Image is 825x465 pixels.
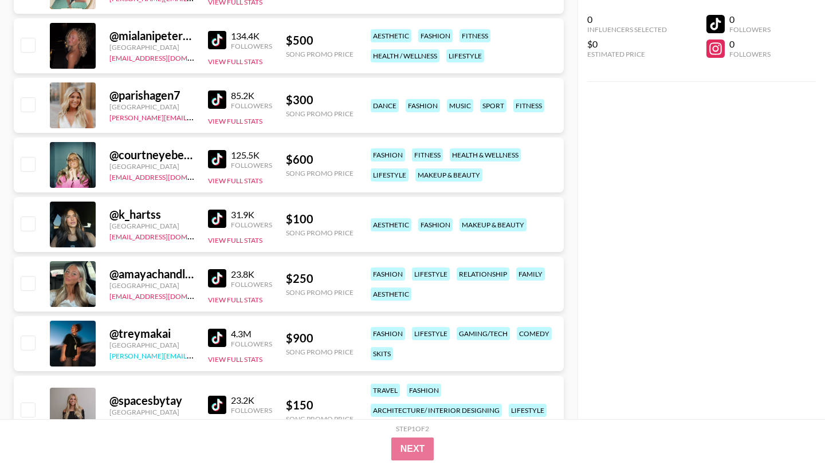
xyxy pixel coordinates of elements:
img: TikTok [208,269,226,287]
div: [GEOGRAPHIC_DATA] [109,408,194,416]
div: lifestyle [412,327,450,340]
img: TikTok [208,31,226,49]
div: 4.3M [231,328,272,340]
div: Song Promo Price [286,50,353,58]
div: Step 1 of 2 [396,424,429,433]
div: Song Promo Price [286,288,353,297]
div: 23.2K [231,395,272,406]
div: skits [371,347,393,360]
div: gaming/tech [457,327,510,340]
div: Followers [231,220,272,229]
div: Followers [231,42,272,50]
a: [PERSON_NAME][EMAIL_ADDRESS][PERSON_NAME][DOMAIN_NAME] [109,111,333,122]
div: health & wellness [450,148,521,161]
a: [EMAIL_ADDRESS][DOMAIN_NAME] [109,290,225,301]
div: aesthetic [371,218,411,231]
div: Followers [231,340,272,348]
div: @ mialanipeterson [109,29,194,43]
div: fashion [406,99,440,112]
div: Followers [729,50,771,58]
div: [GEOGRAPHIC_DATA] [109,341,194,349]
div: family [516,267,545,281]
div: 0 [729,38,771,50]
div: Song Promo Price [286,415,353,423]
div: sport [480,99,506,112]
div: 85.2K [231,90,272,101]
div: 23.8K [231,269,272,280]
div: Followers [231,406,272,415]
div: comedy [517,327,552,340]
div: 134.4K [231,30,272,42]
div: @ courtneyebelingwood [109,148,194,162]
div: makeup & beauty [415,168,482,182]
div: Song Promo Price [286,348,353,356]
div: aesthetic [371,29,411,42]
button: Next [391,438,434,460]
div: [GEOGRAPHIC_DATA] [109,43,194,52]
div: fashion [407,384,441,397]
div: @ amayachandler_ [109,267,194,281]
div: @ k_hartss [109,207,194,222]
div: [GEOGRAPHIC_DATA] [109,162,194,171]
button: View Full Stats [208,117,262,125]
div: lifestyle [446,49,484,62]
div: health / wellness [371,49,439,62]
div: dance [371,99,399,112]
button: View Full Stats [208,355,262,364]
div: fashion [418,218,453,231]
div: [GEOGRAPHIC_DATA] [109,103,194,111]
div: fitness [412,148,443,161]
a: [EMAIL_ADDRESS][DOMAIN_NAME] [109,230,225,241]
div: fashion [371,267,405,281]
div: makeup & beauty [459,218,527,231]
div: architecture/ interior designing [371,404,502,417]
div: Followers [231,280,272,289]
div: Followers [729,25,771,34]
div: @ spacesbytay [109,393,194,408]
div: fashion [371,148,405,161]
button: View Full Stats [208,176,262,185]
div: $ 300 [286,93,353,107]
div: $0 [587,38,667,50]
img: TikTok [208,396,226,414]
div: Song Promo Price [286,169,353,178]
div: fashion [418,29,453,42]
a: [EMAIL_ADDRESS][DOMAIN_NAME] [109,171,225,182]
div: fitness [513,99,544,112]
button: View Full Stats [208,236,262,245]
div: Song Promo Price [286,228,353,237]
iframe: Drift Widget Chat Controller [768,408,811,451]
div: 0 [587,14,667,25]
div: $ 150 [286,398,353,412]
div: relationship [457,267,509,281]
div: $ 100 [286,212,353,226]
div: Followers [231,101,272,110]
div: 31.9K [231,209,272,220]
div: $ 250 [286,271,353,286]
div: aesthetic [371,287,411,301]
img: TikTok [208,210,226,228]
div: Song Promo Price [286,109,353,118]
div: [GEOGRAPHIC_DATA] [109,281,194,290]
img: TikTok [208,90,226,109]
div: @ parishagen7 [109,88,194,103]
div: @ treymakai [109,326,194,341]
div: fashion [371,327,405,340]
div: $ 600 [286,152,353,167]
div: travel [371,384,400,397]
button: View Full Stats [208,57,262,66]
a: [PERSON_NAME][EMAIL_ADDRESS][DOMAIN_NAME] [109,349,279,360]
div: Influencers Selected [587,25,667,34]
div: [GEOGRAPHIC_DATA] [109,222,194,230]
div: 125.5K [231,149,272,161]
div: $ 500 [286,33,353,48]
img: TikTok [208,329,226,347]
div: lifestyle [412,267,450,281]
div: lifestyle [509,404,547,417]
div: $ 900 [286,331,353,345]
div: fitness [459,29,490,42]
button: View Full Stats [208,295,262,304]
div: lifestyle [371,168,408,182]
div: 0 [729,14,771,25]
img: TikTok [208,150,226,168]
